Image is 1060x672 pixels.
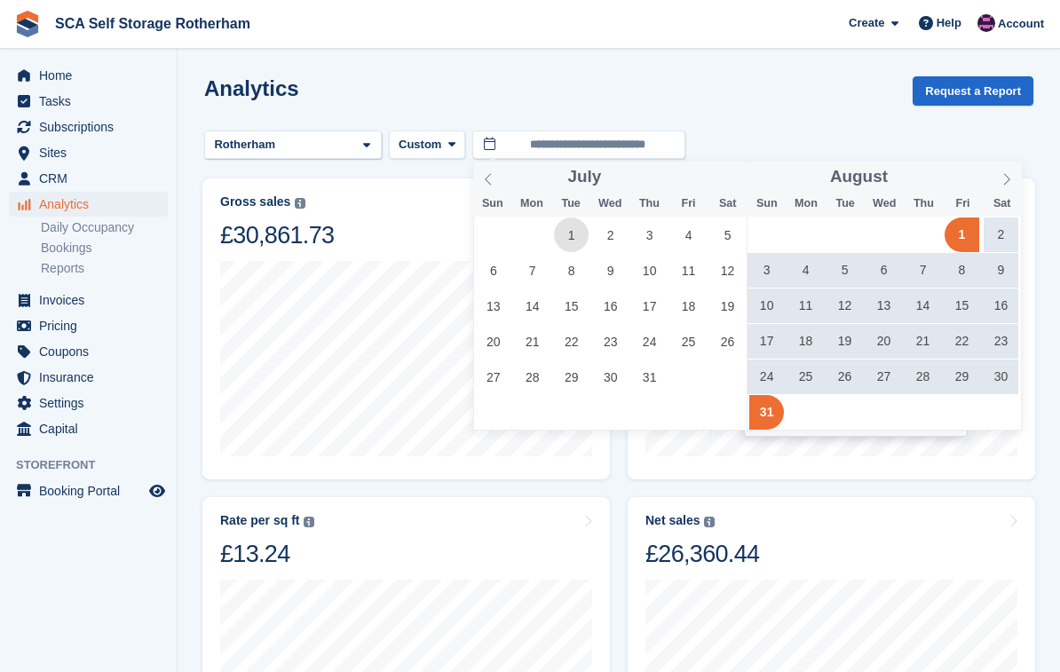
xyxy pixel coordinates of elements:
[906,324,940,359] span: August 21, 2025
[710,324,745,359] span: July 26, 2025
[41,240,168,257] a: Bookings
[788,324,823,359] span: August 18, 2025
[220,220,334,250] div: £30,861.73
[593,324,628,359] span: July 23, 2025
[39,89,146,114] span: Tasks
[515,360,550,394] span: July 28, 2025
[984,289,1018,323] span: August 16, 2025
[749,395,784,430] span: August 31, 2025
[983,198,1022,210] span: Sat
[632,289,667,323] span: July 17, 2025
[146,480,168,502] a: Preview store
[473,198,512,210] span: Sun
[945,217,979,252] span: August 1, 2025
[787,198,826,210] span: Mon
[593,289,628,323] span: July 16, 2025
[710,217,745,252] span: July 5, 2025
[865,198,904,210] span: Wed
[749,324,784,359] span: August 17, 2025
[39,365,146,390] span: Insurance
[830,169,888,186] span: August
[399,136,441,154] span: Custom
[16,456,177,474] span: Storefront
[645,539,759,569] div: £26,360.44
[866,324,901,359] span: August 20, 2025
[704,517,715,527] img: icon-info-grey-7440780725fd019a000dd9b08b2336e03edf1995a4989e88bcd33f0948082b44.svg
[9,140,168,165] a: menu
[515,324,550,359] span: July 21, 2025
[645,513,700,528] div: Net sales
[945,324,979,359] span: August 22, 2025
[671,217,706,252] span: July 4, 2025
[554,253,589,288] span: July 8, 2025
[39,166,146,191] span: CRM
[888,168,944,186] input: Year
[632,217,667,252] span: July 3, 2025
[937,14,961,32] span: Help
[984,324,1018,359] span: August 23, 2025
[788,289,823,323] span: August 11, 2025
[849,14,884,32] span: Create
[629,198,668,210] span: Thu
[906,289,940,323] span: August 14, 2025
[913,76,1033,106] button: Request a Report
[220,513,299,528] div: Rate per sq ft
[788,253,823,288] span: August 4, 2025
[788,360,823,394] span: August 25, 2025
[39,478,146,503] span: Booking Portal
[220,539,314,569] div: £13.24
[204,76,299,100] h2: Analytics
[748,198,787,210] span: Sun
[554,289,589,323] span: July 15, 2025
[632,360,667,394] span: July 31, 2025
[39,63,146,88] span: Home
[827,360,862,394] span: August 26, 2025
[866,360,901,394] span: August 27, 2025
[9,166,168,191] a: menu
[476,289,510,323] span: July 13, 2025
[554,324,589,359] span: July 22, 2025
[41,219,168,236] a: Daily Occupancy
[749,253,784,288] span: August 3, 2025
[39,140,146,165] span: Sites
[554,360,589,394] span: July 29, 2025
[39,391,146,415] span: Settings
[984,253,1018,288] span: August 9, 2025
[749,289,784,323] span: August 10, 2025
[671,253,706,288] span: July 11, 2025
[945,360,979,394] span: August 29, 2025
[39,115,146,139] span: Subscriptions
[984,360,1018,394] span: August 30, 2025
[904,198,943,210] span: Thu
[593,253,628,288] span: July 9, 2025
[39,416,146,441] span: Capital
[220,194,290,210] div: Gross sales
[515,253,550,288] span: July 7, 2025
[590,198,629,210] span: Wed
[998,15,1044,33] span: Account
[9,365,168,390] a: menu
[39,339,146,364] span: Coupons
[568,169,602,186] span: July
[512,198,551,210] span: Mon
[389,130,465,160] button: Custom
[827,324,862,359] span: August 19, 2025
[39,313,146,338] span: Pricing
[708,198,748,210] span: Sat
[551,198,590,210] span: Tue
[211,136,282,154] div: Rotherham
[554,217,589,252] span: July 1, 2025
[593,217,628,252] span: July 2, 2025
[906,253,940,288] span: August 7, 2025
[601,168,657,186] input: Year
[826,198,865,210] span: Tue
[632,324,667,359] span: July 24, 2025
[9,115,168,139] a: menu
[866,289,901,323] span: August 13, 2025
[9,391,168,415] a: menu
[749,360,784,394] span: August 24, 2025
[9,192,168,217] a: menu
[9,63,168,88] a: menu
[41,260,168,277] a: Reports
[48,9,257,38] a: SCA Self Storage Rotherham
